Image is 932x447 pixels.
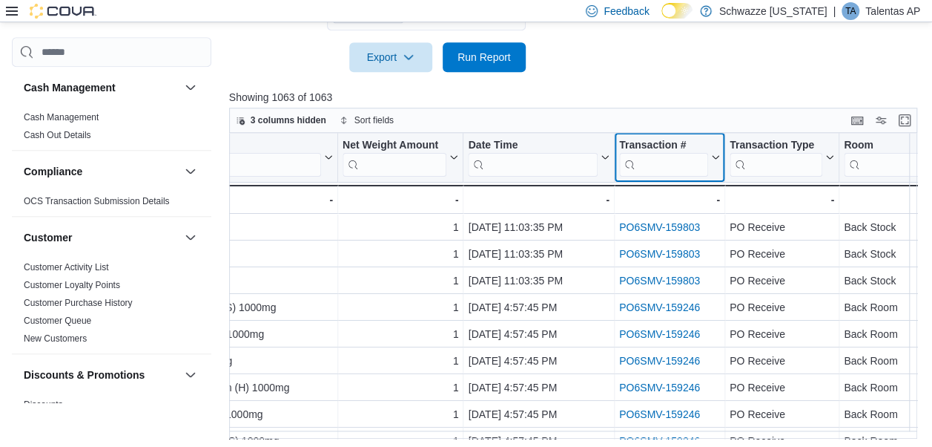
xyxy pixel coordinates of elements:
button: Discounts & Promotions [182,366,199,384]
button: Enter fullscreen [896,111,913,129]
button: 3 columns hidden [230,111,332,129]
div: The Clear Elite Cartridge Lime Sorbet (S) 1000mg [46,298,333,316]
div: - [46,191,333,209]
div: - [468,191,609,209]
span: Customer Purchase History [24,297,133,309]
p: | [833,2,836,20]
div: PO Receive [730,245,834,263]
button: Customer [24,230,179,245]
div: The Clear Elite Cartridge OG (I) 1000mg [46,352,333,370]
button: Cash Management [182,79,199,97]
a: PO6SMV-159246 [619,408,700,420]
button: Export [349,42,432,72]
button: Run Report [443,42,526,72]
button: Transaction Type [730,139,834,177]
div: The Clear Elite Cartridge Orange Cream (H) 1000mg [46,379,333,397]
span: Run Report [457,50,511,65]
div: [DATE] 11:03:35 PM [468,218,609,236]
div: 1 [343,325,459,343]
div: Talentas AP [842,2,859,20]
span: Discounts [24,399,63,411]
button: Date Time [468,139,609,177]
div: Transaction # [619,139,708,153]
span: Customer Loyalty Points [24,279,120,291]
div: [DATE] 4:57:45 PM [468,352,609,370]
div: The Clear Elite Cartridge Grapevine (I) 1000mg [46,325,333,343]
div: 1 [343,405,459,423]
span: Cash Out Details [24,129,91,141]
h3: Compliance [24,164,82,179]
div: PO Receive [730,405,834,423]
span: TA [845,2,856,20]
div: Date Time [468,139,597,177]
div: Product [46,139,321,177]
div: [DATE] 11:03:35 PM [468,272,609,290]
div: - [343,191,459,209]
input: Dark Mode [661,3,693,19]
div: PO Receive [730,352,834,370]
button: Transaction # [619,139,720,177]
div: [DATE] 4:57:45 PM [468,298,609,316]
span: OCS Transaction Submission Details [24,195,170,207]
div: PO Receive [730,325,834,343]
a: PO6SMV-159246 [619,435,700,447]
div: Shake Shelf (I) Bulk [46,218,333,236]
div: Date Time [468,139,597,153]
p: Schwazze [US_STATE] [719,2,827,20]
div: Customer [12,258,211,353]
span: Feedback [604,4,649,19]
button: Display options [872,111,890,129]
div: - [619,191,720,209]
a: PO6SMV-159803 [619,248,700,260]
a: Customer Activity List [24,262,109,273]
button: Customer [182,229,199,247]
div: [DATE] 4:57:45 PM [468,405,609,423]
span: Sort fields [354,114,394,126]
a: PO6SMV-159246 [619,355,700,367]
div: [DATE] 4:57:45 PM [468,379,609,397]
a: PO6SMV-159246 [619,328,700,340]
span: Customer Activity List [24,261,109,273]
button: Sort fields [334,111,400,129]
p: Talentas AP [865,2,920,20]
div: Transaction # URL [619,139,708,177]
span: Export [358,42,423,72]
button: Compliance [24,164,179,179]
div: 1 [343,352,459,370]
a: PO6SMV-159246 [619,382,700,394]
div: [DATE] 4:57:45 PM [468,325,609,343]
a: New Customers [24,333,87,344]
a: Discounts [24,399,63,410]
div: [DATE] 11:03:35 PM [468,245,609,263]
span: New Customers [24,333,87,345]
div: Transaction Type [730,139,822,153]
div: 1 [343,218,459,236]
div: 1 [343,298,459,316]
div: 1 [343,272,459,290]
div: Net Weight Amount [343,139,447,153]
a: PO6SMV-159803 [619,221,700,233]
div: PO Receive [730,298,834,316]
a: Customer Queue [24,316,91,326]
div: Net Weight Amount [343,139,447,177]
div: Compliance [12,192,211,216]
a: Customer Loyalty Points [24,280,120,290]
button: Keyboard shortcuts [848,111,866,129]
div: Cash Management [12,108,211,150]
div: 1 [343,245,459,263]
div: The Clear Elite Cartridge Blue Raz (H) 1000mg [46,405,333,423]
p: Showing 1063 of 1063 [229,90,925,105]
div: PO Receive [730,272,834,290]
div: PO Receive [730,218,834,236]
div: Shake Shelf (S) Bulk [46,245,333,263]
div: Product [46,139,321,153]
a: PO6SMV-159803 [619,275,700,287]
a: Cash Out Details [24,130,91,140]
span: Cash Management [24,111,99,123]
div: 1 [343,379,459,397]
a: Cash Management [24,112,99,123]
button: Cash Management [24,80,179,95]
div: PO Receive [730,379,834,397]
